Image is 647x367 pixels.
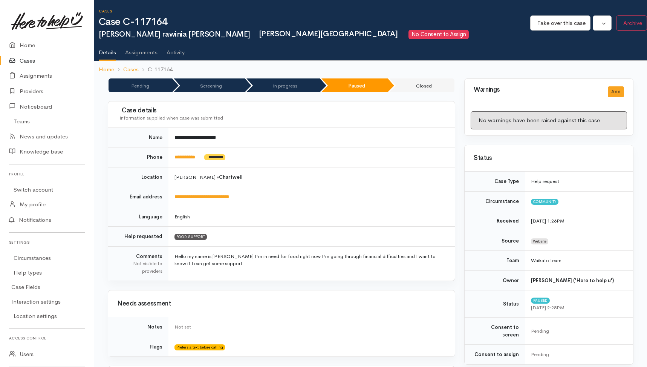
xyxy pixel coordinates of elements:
[531,199,558,205] span: Community
[99,30,530,39] h2: [PERSON_NAME] rawinia [PERSON_NAME]
[174,78,245,92] li: Screening
[255,29,398,38] span: [PERSON_NAME][GEOGRAPHIC_DATA]
[139,65,173,74] li: C-117164
[474,86,599,94] h3: Warnings
[465,345,525,364] td: Consent to assign
[531,327,624,335] div: Pending
[389,78,454,92] li: Closed
[174,234,207,240] span: FOOD SUPPORT
[474,155,624,162] h3: Status
[108,317,168,337] td: Notes
[125,39,158,60] a: Assignments
[108,227,168,247] td: Help requested
[531,351,624,358] div: Pending
[616,15,647,31] button: Archive
[174,323,446,331] div: Not set
[465,251,525,271] td: Team
[108,246,168,281] td: Comments
[465,318,525,345] td: Consent to screen
[117,260,162,275] div: Not visible to providers
[99,17,530,28] h1: Case C-117164
[119,107,446,114] h3: Case details
[608,86,624,97] button: Add
[219,174,243,180] b: Chartwell
[108,187,168,207] td: Email address
[99,39,116,61] a: Details
[99,9,530,13] h6: Cases
[531,277,614,284] b: [PERSON_NAME] ('Here to help u')
[99,65,114,74] a: Home
[108,167,168,187] td: Location
[109,78,172,92] li: Pending
[9,237,85,247] h6: Settings
[174,174,243,180] span: [PERSON_NAME] »
[465,231,525,251] td: Source
[94,61,647,78] nav: breadcrumb
[471,111,627,130] div: No warnings have been raised against this case
[465,191,525,211] td: Circumstance
[108,128,168,147] td: Name
[9,333,85,343] h6: Access control
[108,147,168,167] td: Phone
[531,298,550,304] span: Paused
[123,65,139,74] a: Cases
[321,78,388,92] li: Paused
[117,300,446,307] h3: Needs assessment
[108,207,168,227] td: Language
[246,78,320,92] li: In progress
[167,39,185,60] a: Activity
[174,344,225,350] span: Prefers a text before calling
[408,30,469,39] span: No Consent to Assign
[168,246,455,281] td: Hello my name is [PERSON_NAME] I'm in need for food right now I'm going through financial difficu...
[531,218,564,224] time: [DATE] 1:26PM
[108,337,168,356] td: Flags
[168,207,455,227] td: English
[465,270,525,290] td: Owner
[465,172,525,191] td: Case Type
[530,15,590,31] button: Take over this case
[531,238,548,244] span: Website
[465,211,525,231] td: Received
[531,304,624,312] div: [DATE] 2:28PM
[119,114,446,122] div: Information supplied when case was submitted
[9,169,85,179] h6: Profile
[525,172,633,191] td: Help request
[531,257,561,264] span: Waikato team
[465,290,525,318] td: Status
